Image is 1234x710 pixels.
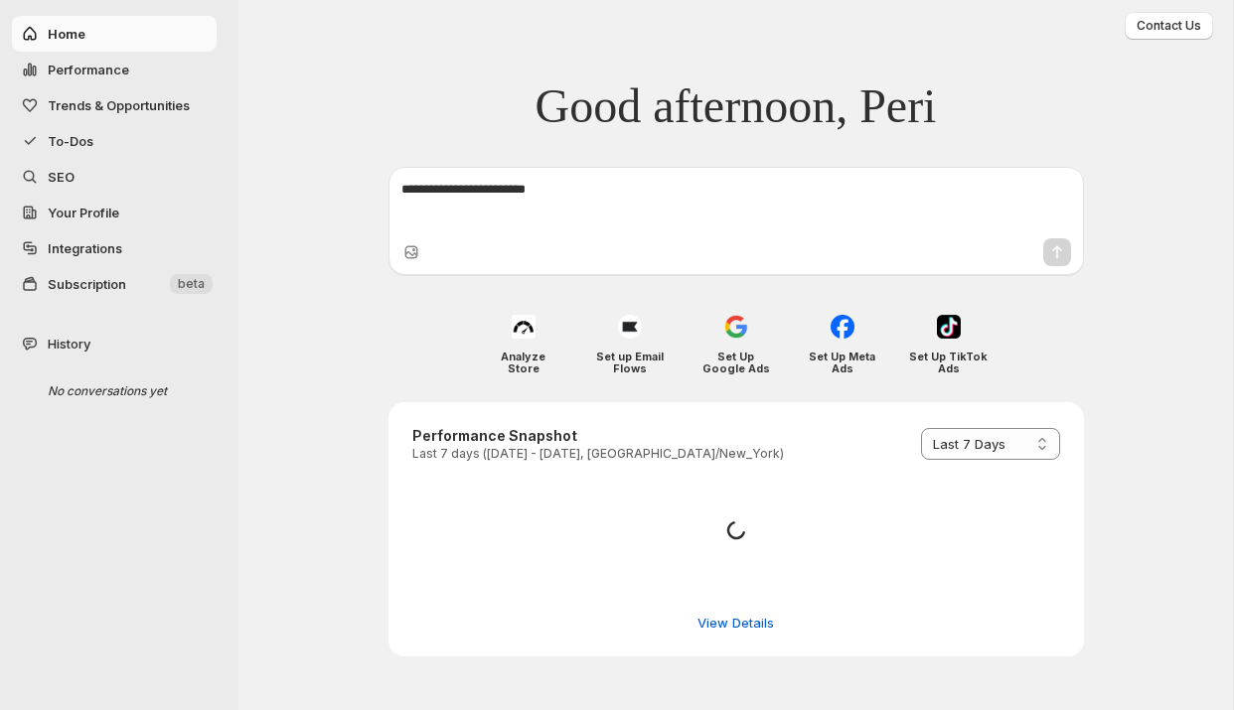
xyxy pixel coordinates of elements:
[696,351,775,374] h4: Set Up Google Ads
[803,351,881,374] h4: Set Up Meta Ads
[937,315,961,339] img: Set Up TikTok Ads icon
[724,315,748,339] img: Set Up Google Ads icon
[12,195,217,230] a: Your Profile
[618,315,642,339] img: Set up Email Flows icon
[1125,12,1213,40] button: Contact Us
[48,26,85,42] span: Home
[48,62,129,77] span: Performance
[48,240,122,256] span: Integrations
[48,97,190,113] span: Trends & Opportunities
[590,351,669,374] h4: Set up Email Flows
[831,315,854,339] img: Set Up Meta Ads icon
[48,334,90,354] span: History
[12,87,217,123] button: Trends & Opportunities
[512,315,536,339] img: Analyze Store icon
[12,16,217,52] button: Home
[484,351,562,374] h4: Analyze Store
[12,266,217,302] button: Subscription
[536,77,937,135] span: Good afternoon, Peri
[909,351,988,374] h4: Set Up TikTok Ads
[401,242,421,262] button: Upload image
[178,276,205,292] span: beta
[48,205,119,220] span: Your Profile
[412,426,784,446] h3: Performance Snapshot
[48,169,75,185] span: SEO
[12,123,217,159] button: To-Dos
[32,373,221,409] div: No conversations yet
[12,159,217,195] a: SEO
[48,276,126,292] span: Subscription
[686,607,786,639] button: View detailed performance
[12,230,217,266] a: Integrations
[412,446,784,462] p: Last 7 days ([DATE] - [DATE], [GEOGRAPHIC_DATA]/New_York)
[697,613,774,633] span: View Details
[48,133,93,149] span: To-Dos
[1137,18,1201,34] span: Contact Us
[12,52,217,87] button: Performance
